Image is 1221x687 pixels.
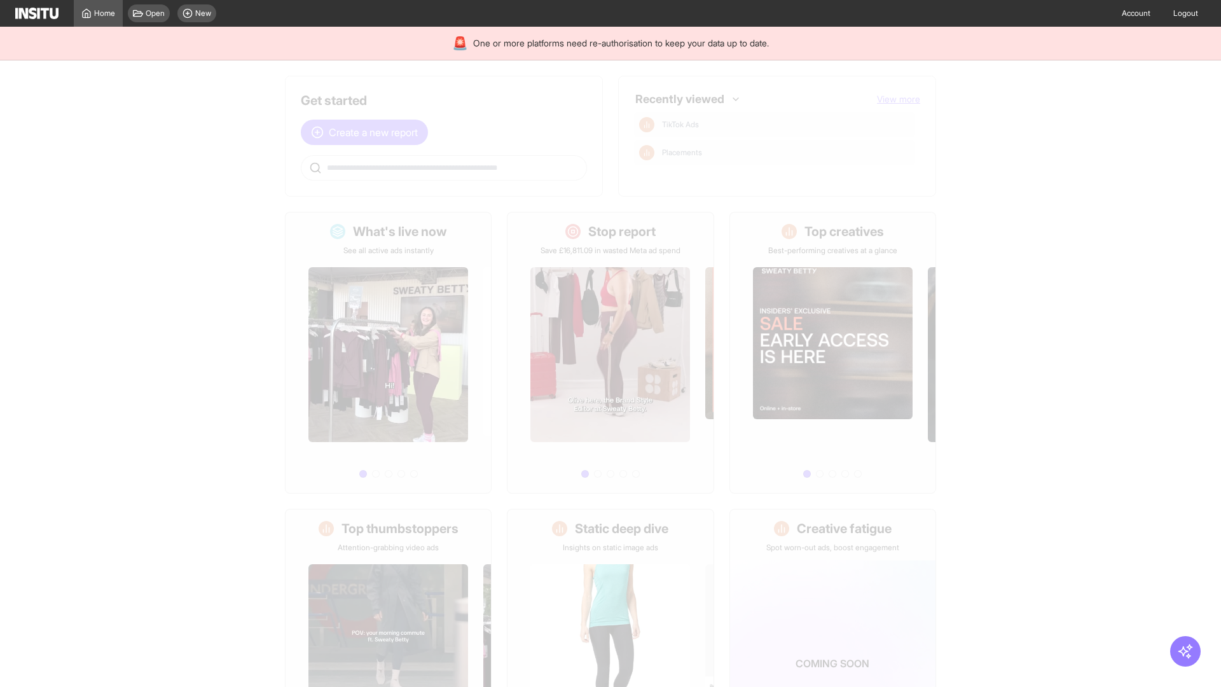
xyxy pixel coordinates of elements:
[473,37,769,50] span: One or more platforms need re-authorisation to keep your data up to date.
[15,8,59,19] img: Logo
[452,34,468,52] div: 🚨
[94,8,115,18] span: Home
[195,8,211,18] span: New
[146,8,165,18] span: Open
